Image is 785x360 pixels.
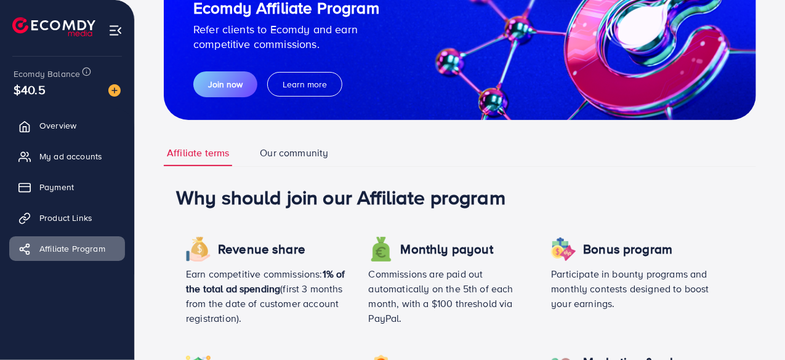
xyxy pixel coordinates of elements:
[193,71,257,97] button: Join now
[186,266,349,326] p: Earn competitive commissions: (first 3 months from the date of customer account registration).
[208,78,243,90] span: Join now
[193,22,379,37] p: Refer clients to Ecomdy and earn
[9,144,125,169] a: My ad accounts
[108,23,123,38] img: menu
[257,140,331,166] a: Our community
[583,242,672,257] h4: Bonus program
[39,150,102,162] span: My ad accounts
[12,17,95,36] img: logo
[14,81,46,98] span: $40.5
[401,242,493,257] h4: Monthly payout
[218,242,305,257] h4: Revenue share
[193,37,379,52] p: competitive commissions.
[39,181,74,193] span: Payment
[551,237,576,262] img: icon revenue share
[369,266,532,326] p: Commissions are paid out automatically on the 5th of each month, with a $100 threshold via PayPal.
[733,305,776,351] iframe: Chat
[176,185,744,209] h1: Why should join our Affiliate program
[9,236,125,261] a: Affiliate Program
[39,119,76,132] span: Overview
[164,140,232,166] a: Affiliate terms
[9,206,125,230] a: Product Links
[9,113,125,138] a: Overview
[39,242,105,255] span: Affiliate Program
[551,266,714,311] p: Participate in bounty programs and monthly contests designed to boost your earnings.
[39,212,92,224] span: Product Links
[369,237,393,262] img: icon revenue share
[14,68,80,80] span: Ecomdy Balance
[9,175,125,199] a: Payment
[108,84,121,97] img: image
[186,267,345,295] span: 1% of the total ad spending
[267,72,342,97] button: Learn more
[186,237,211,262] img: icon revenue share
